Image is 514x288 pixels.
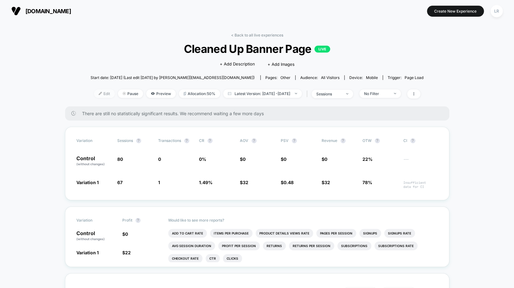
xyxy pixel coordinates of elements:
li: Returns [263,241,286,250]
button: ? [340,138,345,143]
li: Add To Cart Rate [168,229,207,238]
span: + Add Images [268,62,295,67]
span: $ [240,156,246,162]
div: sessions [316,92,341,96]
span: Insufficient data for CI [403,181,438,189]
span: 32 [243,180,248,185]
span: Preview [146,89,176,98]
img: end [394,93,396,94]
li: Product Details Views Rate [256,229,313,238]
span: Cleaned Up Banner Page [107,42,407,55]
li: Subscriptions Rate [374,241,417,250]
span: mobile [366,75,378,80]
span: 0 [125,231,128,237]
span: $ [240,180,248,185]
span: $ [281,180,294,185]
button: ? [292,138,297,143]
button: ? [135,218,141,223]
span: Latest Version: [DATE] - [DATE] [223,89,302,98]
span: Edit [94,89,115,98]
img: end [295,93,297,94]
span: 0 % [199,156,206,162]
li: Signups Rate [384,229,415,238]
div: Audience: [300,75,340,80]
div: No Filter [364,91,389,96]
span: --- [403,157,438,167]
span: [DOMAIN_NAME] [25,8,71,14]
span: 0 [324,156,327,162]
button: LR [489,5,505,18]
span: $ [322,156,327,162]
span: Variation 1 [76,180,99,185]
li: Pages Per Session [316,229,356,238]
li: Clicks [223,254,242,263]
span: $ [122,250,131,255]
p: Would like to see more reports? [168,218,438,223]
li: Checkout Rate [168,254,202,263]
li: Avg Session Duration [168,241,215,250]
span: other [280,75,290,80]
div: Pages: [265,75,290,80]
span: PSV [281,138,289,143]
a: < Back to all live experiences [231,33,283,37]
span: (without changes) [76,237,105,241]
span: 1 [158,180,160,185]
span: There are still no statistically significant results. We recommend waiting a few more days [82,111,437,116]
button: ? [410,138,415,143]
span: (without changes) [76,162,105,166]
span: 0 [284,156,286,162]
button: ? [184,138,189,143]
span: Device: [344,75,383,80]
span: Transactions [158,138,181,143]
span: Revenue [322,138,337,143]
span: 22% [362,156,373,162]
span: Allocation: 50% [179,89,220,98]
span: CR [199,138,204,143]
span: 78% [362,180,372,185]
div: Trigger: [388,75,423,80]
p: Control [76,156,111,167]
button: Create New Experience [427,6,484,17]
li: Returns Per Session [289,241,334,250]
img: calendar [228,92,231,95]
span: $ [281,156,286,162]
span: | [305,89,312,99]
button: ? [375,138,380,143]
button: [DOMAIN_NAME] [9,6,73,16]
span: 0.48 [284,180,294,185]
div: LR [490,5,503,17]
span: 80 [117,156,123,162]
span: Page Load [405,75,423,80]
img: end [346,93,348,94]
li: Subscriptions [337,241,371,250]
li: Signups [359,229,381,238]
li: Profit Per Session [218,241,260,250]
p: LIVE [314,46,330,53]
span: Start date: [DATE] (Last edit [DATE] by [PERSON_NAME][EMAIL_ADDRESS][DOMAIN_NAME]) [91,75,255,80]
li: Ctr [206,254,220,263]
p: Control [76,231,116,241]
span: Profit [122,218,132,223]
li: Items Per Purchase [210,229,252,238]
span: AOV [240,138,248,143]
button: ? [207,138,213,143]
span: 22 [125,250,131,255]
span: $ [322,180,330,185]
span: Pause [118,89,143,98]
span: $ [122,231,128,237]
span: 67 [117,180,123,185]
img: edit [99,92,102,95]
img: rebalance [184,92,186,95]
span: Variation 1 [76,250,99,255]
span: All Visitors [321,75,340,80]
button: ? [136,138,141,143]
span: + Add Description [220,61,255,67]
button: ? [251,138,257,143]
span: 0 [158,156,161,162]
img: end [123,92,126,95]
span: 32 [324,180,330,185]
span: OTW [362,138,397,143]
img: Visually logo [11,6,21,16]
span: Variation [76,138,111,143]
span: Variation [76,218,111,223]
